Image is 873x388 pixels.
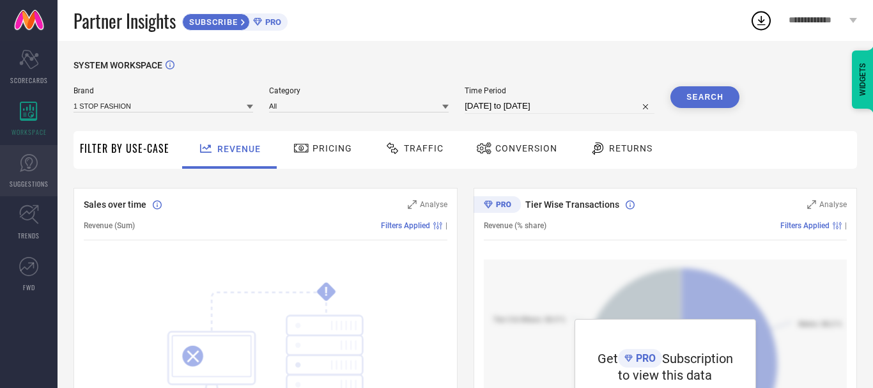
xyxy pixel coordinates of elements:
[845,221,847,230] span: |
[633,352,656,364] span: PRO
[404,143,444,153] span: Traffic
[445,221,447,230] span: |
[10,75,48,85] span: SCORECARDS
[807,200,816,209] svg: Zoom
[381,221,430,230] span: Filters Applied
[525,199,619,210] span: Tier Wise Transactions
[262,17,281,27] span: PRO
[23,283,35,292] span: FWD
[217,144,261,154] span: Revenue
[420,200,447,209] span: Analyse
[670,86,739,108] button: Search
[182,10,288,31] a: SUBSCRIBEPRO
[73,8,176,34] span: Partner Insights
[183,17,241,27] span: SUBSCRIBE
[750,9,773,32] div: Open download list
[618,368,712,383] span: to view this data
[84,199,146,210] span: Sales over time
[325,284,328,299] tspan: !
[465,86,654,95] span: Time Period
[73,86,253,95] span: Brand
[10,179,49,189] span: SUGGESTIONS
[12,127,47,137] span: WORKSPACE
[80,141,169,156] span: Filter By Use-Case
[598,351,618,366] span: Get
[662,351,733,366] span: Subscription
[408,200,417,209] svg: Zoom
[73,60,162,70] span: SYSTEM WORKSPACE
[269,86,449,95] span: Category
[495,143,557,153] span: Conversion
[84,221,135,230] span: Revenue (Sum)
[18,231,40,240] span: TRENDS
[313,143,352,153] span: Pricing
[780,221,830,230] span: Filters Applied
[484,221,546,230] span: Revenue (% share)
[609,143,653,153] span: Returns
[465,98,654,114] input: Select time period
[474,196,521,215] div: Premium
[819,200,847,209] span: Analyse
